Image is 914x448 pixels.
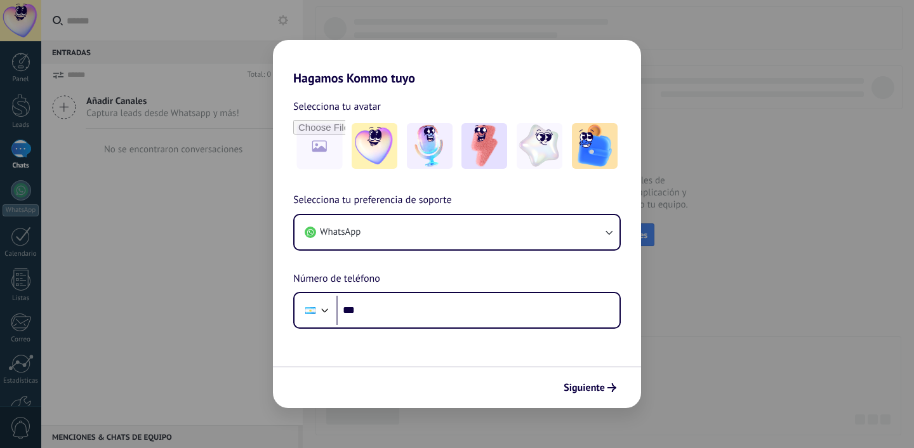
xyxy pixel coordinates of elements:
[352,123,397,169] img: -1.jpeg
[295,215,619,249] button: WhatsApp
[293,192,452,209] span: Selecciona tu preferencia de soporte
[293,271,380,287] span: Número de teléfono
[564,383,605,392] span: Siguiente
[517,123,562,169] img: -4.jpeg
[572,123,618,169] img: -5.jpeg
[461,123,507,169] img: -3.jpeg
[293,98,381,115] span: Selecciona tu avatar
[298,297,322,324] div: Argentina: + 54
[320,226,361,239] span: WhatsApp
[407,123,453,169] img: -2.jpeg
[558,377,622,399] button: Siguiente
[273,40,641,86] h2: Hagamos Kommo tuyo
